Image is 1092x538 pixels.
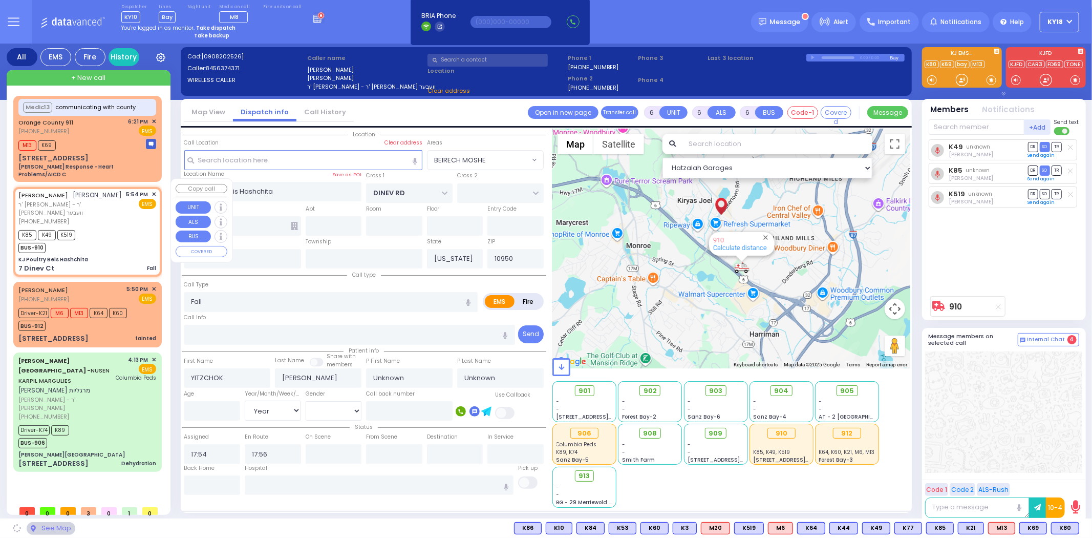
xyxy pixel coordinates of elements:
[1006,51,1086,58] label: KJFD
[768,522,793,534] div: ALS KJ
[184,390,195,398] label: Age
[622,456,655,464] span: Smith Farm
[116,374,156,382] span: Columbia Peds
[245,433,268,441] label: En Route
[306,238,331,246] label: Township
[245,390,301,398] div: Year/Month/Week/Day
[688,413,720,421] span: Sanz Bay-6
[127,285,148,293] span: 5:50 PM
[556,491,560,499] span: -
[1024,119,1051,135] button: +Add
[622,398,625,405] span: -
[51,308,69,318] span: M6
[867,106,908,119] button: Message
[622,405,625,413] span: -
[421,11,456,20] span: BRIA Phone
[121,4,147,10] label: Dispatcher
[759,18,766,26] img: message.svg
[1028,152,1055,158] a: Send again
[688,405,691,413] span: -
[142,507,158,515] span: 0
[966,167,990,174] span: unknown
[57,230,75,240] span: K519
[885,336,905,356] button: Drag Pegman onto the map to open Street View
[40,48,71,66] div: EMS
[38,230,56,240] span: K49
[487,433,513,441] label: In Service
[949,198,993,205] span: Aron Spielman
[139,364,156,374] span: EMS
[556,448,578,456] span: K89, K74
[121,24,195,32] span: You're logged in as monitor.
[109,48,139,66] a: History
[176,184,227,194] button: Copy call
[366,390,415,398] label: Call back number
[230,13,239,21] span: M8
[427,150,544,170] span: BEIRECH MOSHE
[753,456,850,464] span: [STREET_ADDRESS][PERSON_NAME]
[1010,17,1024,27] span: Help
[659,106,688,119] button: UNIT
[176,201,211,214] button: UNIT
[949,143,963,151] a: K49
[955,60,970,68] a: bay
[18,451,125,459] div: [PERSON_NAME][GEOGRAPHIC_DATA]
[176,246,227,257] button: COVERED
[601,106,638,119] button: Transfer call
[819,456,853,464] span: Forest Bay-3
[1028,199,1055,205] a: Send again
[1067,335,1077,344] span: 4
[70,308,88,318] span: M13
[18,127,69,135] span: [PHONE_NUMBER]
[622,441,625,448] span: -
[184,464,215,472] label: Back Home
[609,522,636,534] div: BLS
[18,163,156,178] div: [PERSON_NAME] Response - Heart Problems/AICD C
[709,428,723,439] span: 909
[518,325,544,343] button: Send
[576,522,605,534] div: BLS
[940,17,981,27] span: Notifications
[958,522,984,534] div: BLS
[819,405,822,413] span: -
[275,357,304,365] label: Last Name
[1028,189,1038,199] span: DR
[427,433,458,441] label: Destination
[344,347,384,355] span: Patient info
[327,361,353,368] span: members
[184,107,233,117] a: Map View
[622,448,625,456] span: -
[568,84,618,91] label: [PHONE_NUMBER]
[556,483,560,491] span: -
[558,134,593,154] button: Show street map
[1048,17,1063,27] span: KY18
[18,386,90,395] span: [PERSON_NAME] מרגליות
[514,522,542,534] div: K86
[457,357,491,365] label: P Last Name
[922,51,1002,58] label: KJ EMS...
[184,150,422,170] input: Search location here
[434,155,486,165] span: BEIRECH MOSHE
[568,74,634,83] span: Phone 2
[982,104,1035,116] button: Notifications
[122,507,137,515] span: 1
[638,54,704,63] span: Phone 3
[713,236,724,244] a: 910
[184,433,209,441] label: Assigned
[709,386,722,396] span: 903
[176,231,211,243] button: BUS
[332,171,361,178] label: Save as POI
[18,396,113,412] span: [PERSON_NAME] - ר' [PERSON_NAME]
[18,263,54,274] div: 7 Dinev Ct
[734,522,764,534] div: K519
[18,425,50,436] span: Driver-K74
[366,357,400,365] label: P First Name
[925,483,948,496] button: Code 1
[1040,165,1050,175] span: SO
[147,264,156,272] div: Fall
[840,386,854,396] span: 905
[1018,333,1079,346] button: Internal Chat 4
[821,106,851,119] button: Covered
[135,335,156,342] div: fainted
[306,390,325,398] label: Gender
